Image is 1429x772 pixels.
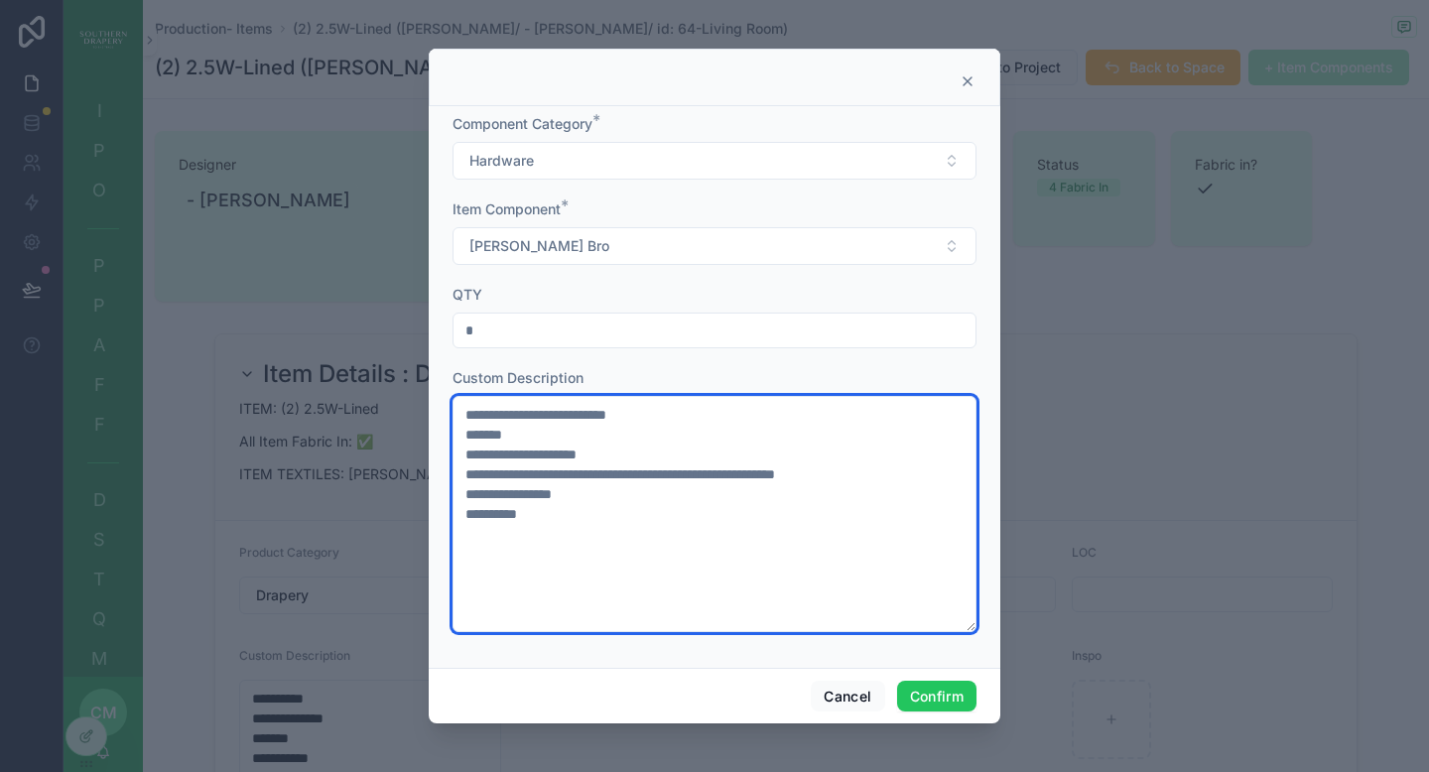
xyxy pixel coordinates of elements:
span: Hardware [469,151,534,171]
span: Component Category [453,115,592,132]
button: Cancel [811,681,884,712]
span: QTY [453,286,482,303]
span: [PERSON_NAME] Bro [469,236,609,256]
button: Select Button [453,227,976,265]
button: Confirm [897,681,976,712]
span: Item Component [453,200,561,217]
span: Custom Description [453,369,584,386]
button: Select Button [453,142,976,180]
